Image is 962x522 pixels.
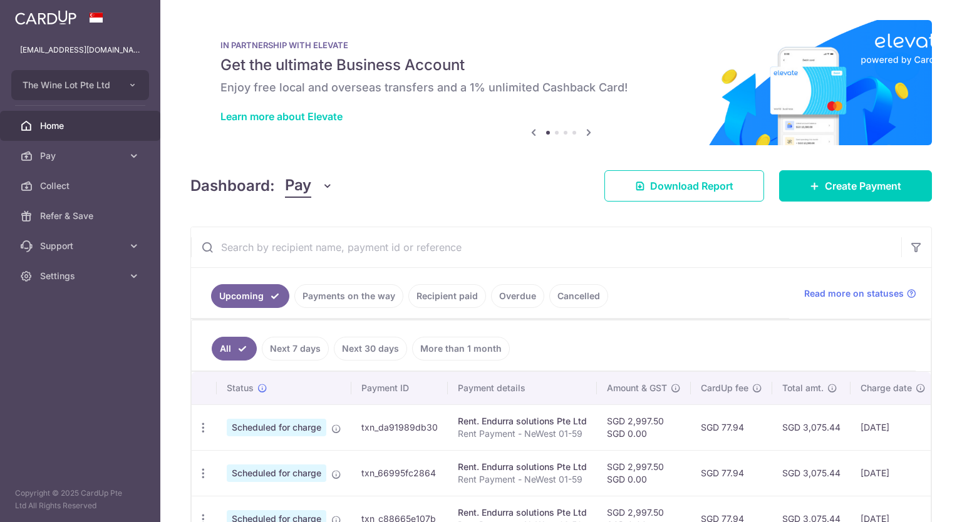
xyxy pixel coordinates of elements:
[15,10,76,25] img: CardUp
[212,337,257,361] a: All
[851,450,936,496] td: [DATE]
[294,284,403,308] a: Payments on the way
[861,382,912,394] span: Charge date
[40,210,123,222] span: Refer & Save
[40,180,123,192] span: Collect
[23,79,115,91] span: The Wine Lot Pte Ltd
[597,404,691,450] td: SGD 2,997.50 SGD 0.00
[11,70,149,100] button: The Wine Lot Pte Ltd
[227,464,326,482] span: Scheduled for charge
[220,40,902,50] p: IN PARTNERSHIP WITH ELEVATE
[772,450,851,496] td: SGD 3,075.44
[285,174,333,198] button: Pay
[220,55,902,75] h5: Get the ultimate Business Account
[227,419,326,436] span: Scheduled for charge
[782,382,824,394] span: Total amt.
[825,178,901,193] span: Create Payment
[412,337,510,361] a: More than 1 month
[491,284,544,308] a: Overdue
[227,382,254,394] span: Status
[285,174,311,198] span: Pay
[40,270,123,282] span: Settings
[604,170,764,202] a: Download Report
[779,170,932,202] a: Create Payment
[190,175,275,197] h4: Dashboard:
[701,382,748,394] span: CardUp fee
[20,44,140,56] p: [EMAIL_ADDRESS][DOMAIN_NAME]
[804,287,904,300] span: Read more on statuses
[211,284,289,308] a: Upcoming
[804,287,916,300] a: Read more on statuses
[458,473,587,486] p: Rent Payment - NeWest 01-59
[691,450,772,496] td: SGD 77.94
[597,450,691,496] td: SGD 2,997.50 SGD 0.00
[334,337,407,361] a: Next 30 days
[458,415,587,427] div: Rent. Endurra solutions Pte Ltd
[262,337,329,361] a: Next 7 days
[40,150,123,162] span: Pay
[191,227,901,267] input: Search by recipient name, payment id or reference
[351,404,448,450] td: txn_da91989db30
[607,382,667,394] span: Amount & GST
[650,178,733,193] span: Download Report
[351,450,448,496] td: txn_66995fc2864
[351,372,448,404] th: Payment ID
[408,284,486,308] a: Recipient paid
[220,110,343,123] a: Learn more about Elevate
[40,240,123,252] span: Support
[458,427,587,440] p: Rent Payment - NeWest 01-59
[40,120,123,132] span: Home
[448,372,597,404] th: Payment details
[691,404,772,450] td: SGD 77.94
[220,80,902,95] h6: Enjoy free local and overseas transfers and a 1% unlimited Cashback Card!
[549,284,608,308] a: Cancelled
[458,506,587,519] div: Rent. Endurra solutions Pte Ltd
[190,20,932,145] img: Renovation banner
[772,404,851,450] td: SGD 3,075.44
[458,461,587,473] div: Rent. Endurra solutions Pte Ltd
[851,404,936,450] td: [DATE]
